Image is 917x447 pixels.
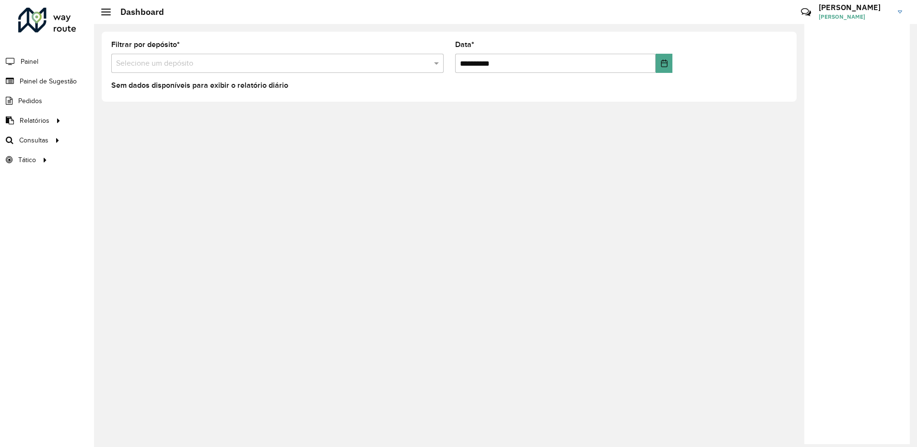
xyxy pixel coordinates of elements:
span: Painel de Sugestão [20,76,77,86]
a: Contato Rápido [796,2,816,23]
span: Relatórios [20,116,49,126]
span: Consultas [19,135,48,145]
h2: Dashboard [111,7,164,17]
span: Painel [21,57,38,67]
label: Sem dados disponíveis para exibir o relatório diário [111,80,288,91]
span: Tático [18,155,36,165]
span: Pedidos [18,96,42,106]
label: Filtrar por depósito [111,39,180,50]
span: [PERSON_NAME] [819,12,891,21]
button: Choose Date [656,54,672,73]
label: Data [455,39,474,50]
h3: [PERSON_NAME] [819,3,891,12]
